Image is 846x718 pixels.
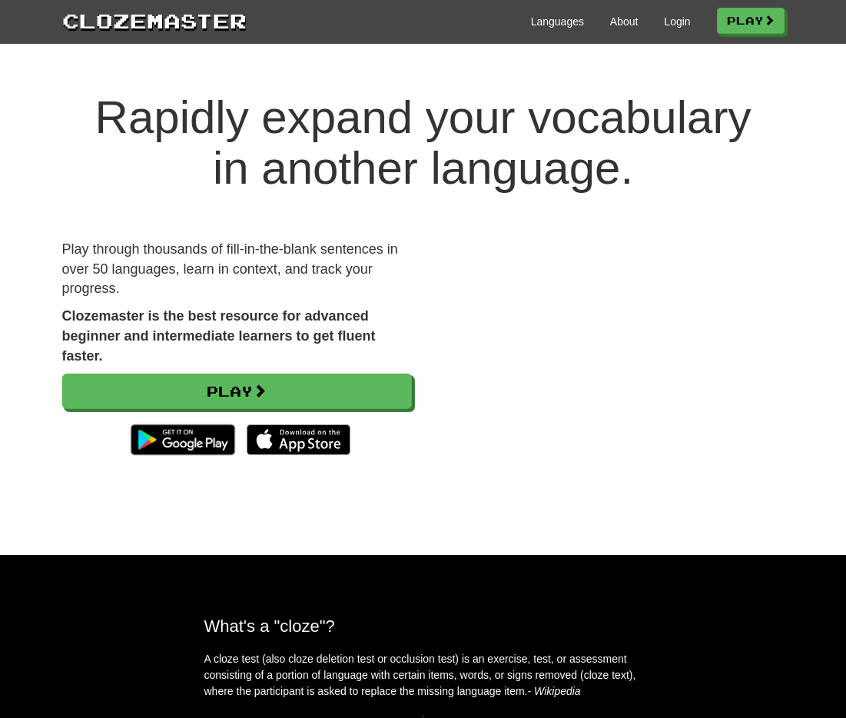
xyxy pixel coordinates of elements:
[204,617,642,636] h2: What's a "cloze"?
[717,8,785,34] a: Play
[204,651,642,700] p: A cloze test (also cloze deletion test or occlusion test) is an exercise, test, or assessment con...
[62,308,376,363] strong: Clozemaster is the best resource for advanced beginner and intermediate learners to get fluent fa...
[664,14,690,29] a: Login
[123,417,242,463] img: Get it on Google Play
[62,374,412,409] a: Play
[610,14,639,29] a: About
[531,14,584,29] a: Languages
[62,240,412,299] p: Play through thousands of fill-in-the-blank sentences in over 50 languages, learn in context, and...
[62,6,247,35] a: Clozemaster
[528,685,581,697] em: - Wikipedia
[247,424,350,455] img: Download_on_the_App_Store_Badge_US-UK_135x40-25178aeef6eb6b83b96f5f2d004eda3bffbb37122de64afbaef7...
